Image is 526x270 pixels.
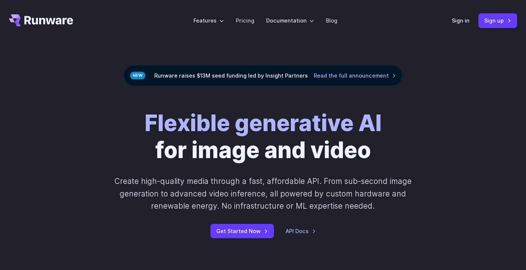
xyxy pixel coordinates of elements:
[326,16,337,25] a: Blog
[193,16,224,25] label: Features
[452,16,470,25] a: Sign in
[266,16,314,25] label: Documentation
[9,14,73,26] a: Go to /
[145,110,382,163] h1: for image and video
[145,109,382,137] strong: Flexible generative AI
[210,224,274,238] a: Get Started Now
[100,175,426,212] p: Create high-quality media through a fast, affordable API. From sub-second image generation to adv...
[478,13,517,28] a: Sign up
[236,16,254,25] a: Pricing
[124,65,402,86] div: Runware raises $13M seed funding led by Insight Partners
[286,227,316,235] a: API Docs
[314,71,396,80] a: Read the full announcement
